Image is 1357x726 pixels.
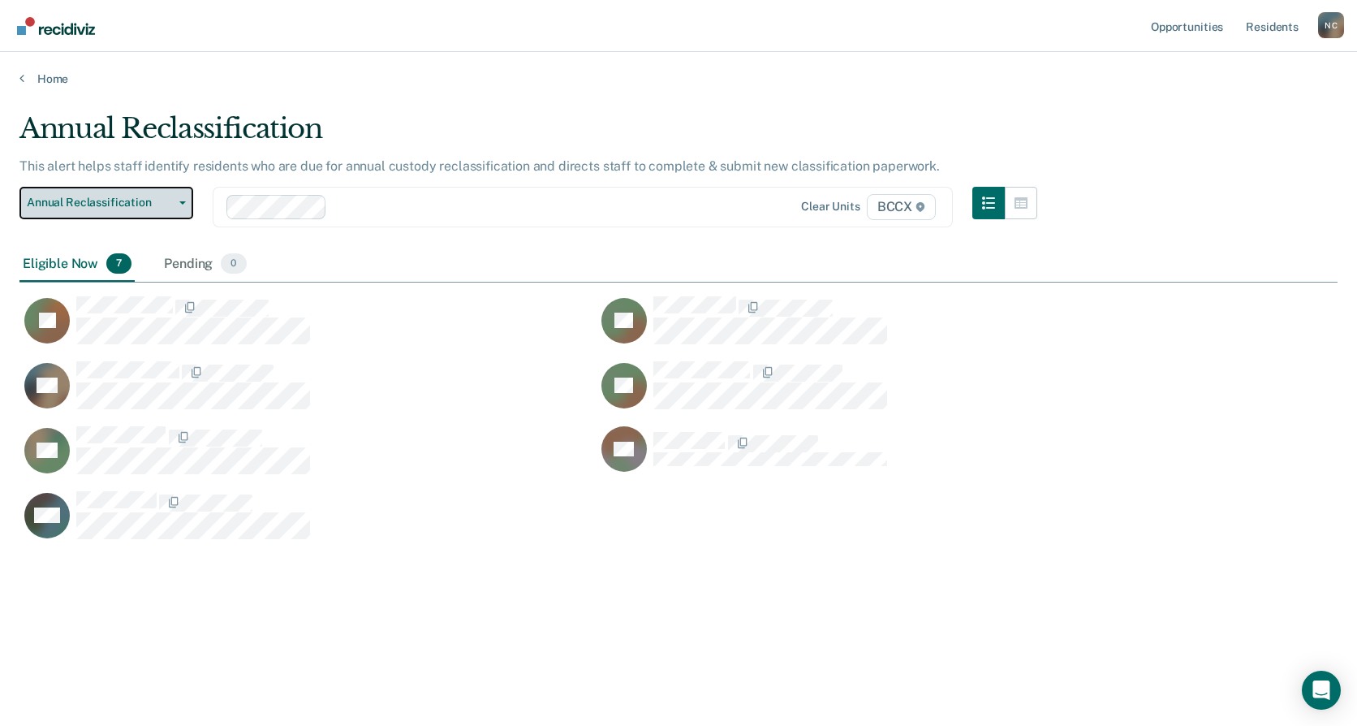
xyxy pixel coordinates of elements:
[867,194,936,220] span: BCCX
[597,361,1174,426] div: CaseloadOpportunityCell-00097316
[1318,12,1344,38] button: Profile dropdown button
[19,112,1037,158] div: Annual Reclassification
[19,247,135,283] div: Eligible Now7
[19,361,597,426] div: CaseloadOpportunityCell-00550518
[19,187,193,219] button: Annual Reclassification
[27,196,173,210] span: Annual Reclassification
[106,253,131,274] span: 7
[19,71,1338,86] a: Home
[19,490,597,555] div: CaseloadOpportunityCell-00352736
[597,426,1174,490] div: CaseloadOpportunityCell-00643231
[221,253,246,274] span: 0
[597,296,1174,361] div: CaseloadOpportunityCell-00652980
[17,17,95,35] img: Recidiviz
[1302,671,1341,710] div: Open Intercom Messenger
[801,200,860,214] div: Clear units
[1318,12,1344,38] div: N C
[19,426,597,490] div: CaseloadOpportunityCell-00282887
[19,296,597,361] div: CaseloadOpportunityCell-00444240
[161,247,249,283] div: Pending0
[19,158,940,174] p: This alert helps staff identify residents who are due for annual custody reclassification and dir...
